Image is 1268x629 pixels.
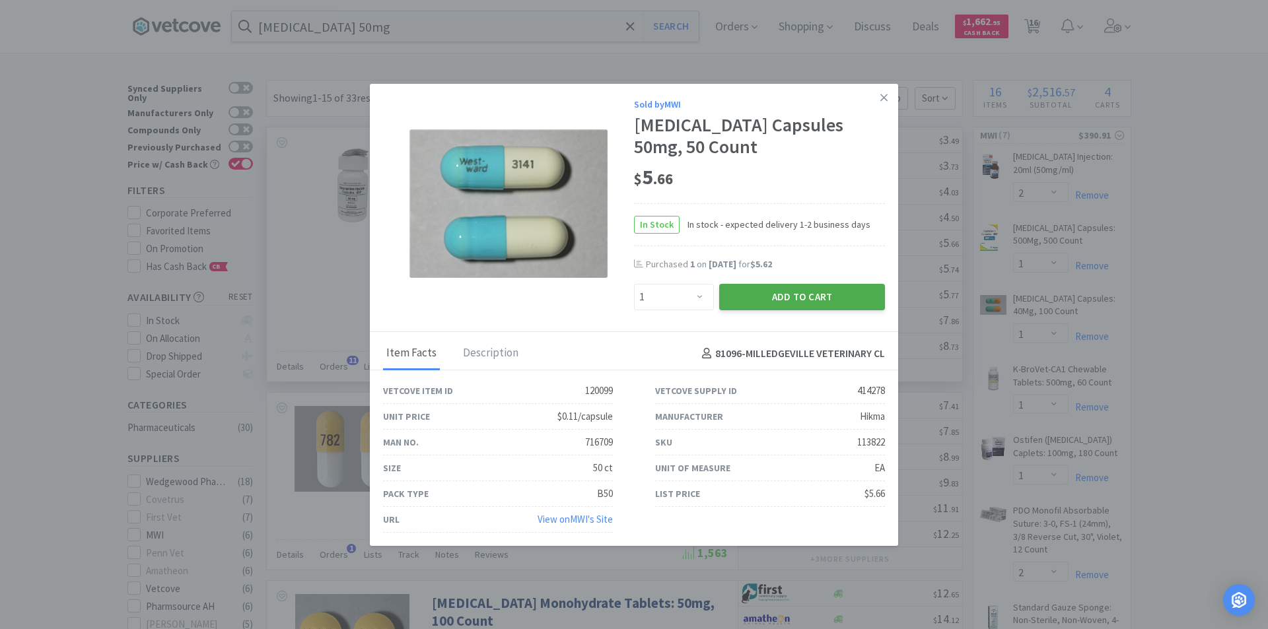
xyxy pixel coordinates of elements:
[653,170,673,188] span: . 66
[1223,584,1255,616] div: Open Intercom Messenger
[383,383,453,398] div: Vetcove Item ID
[864,486,885,502] div: $5.66
[697,345,885,362] h4: 81096 - MILLEDGEVILLE VETERINARY CL
[655,435,672,449] div: SKU
[634,114,885,158] div: [MEDICAL_DATA] Capsules 50mg, 50 Count
[719,284,885,310] button: Add to Cart
[383,512,400,527] div: URL
[597,486,613,502] div: B50
[655,383,737,398] div: Vetcove Supply ID
[635,216,679,233] span: In Stock
[383,409,430,424] div: Unit Price
[646,258,885,271] div: Purchased on for
[874,460,885,476] div: EA
[634,164,673,190] span: 5
[860,409,885,424] div: Hikma
[634,170,642,188] span: $
[383,337,440,370] div: Item Facts
[538,513,613,525] a: View onMWI's Site
[593,460,613,476] div: 50 ct
[655,461,730,475] div: Unit of Measure
[634,97,885,112] div: Sold by MWI
[680,217,870,232] span: In stock - expected delivery 1-2 business days
[383,435,419,449] div: Man No.
[690,258,695,270] span: 1
[557,409,613,424] div: $0.11/capsule
[383,461,401,475] div: Size
[585,383,613,399] div: 120099
[383,486,429,501] div: Pack Type
[409,129,608,278] img: b19e809528414c77b2ef6dbe81602a4c_414278.png
[750,258,772,270] span: $5.62
[709,258,736,270] span: [DATE]
[655,409,723,424] div: Manufacturer
[857,383,885,399] div: 414278
[460,337,522,370] div: Description
[655,486,700,501] div: List Price
[857,434,885,450] div: 113822
[585,434,613,450] div: 716709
